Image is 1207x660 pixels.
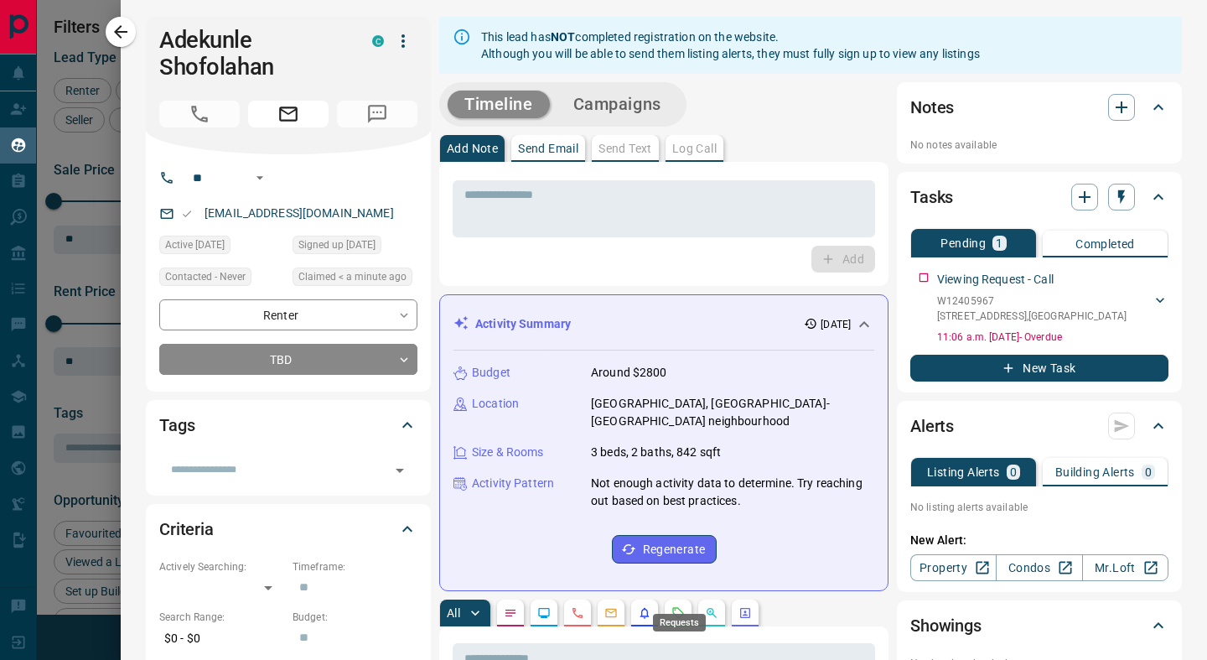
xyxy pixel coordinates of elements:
span: Active [DATE] [165,236,225,253]
p: Completed [1075,238,1135,250]
p: New Alert: [910,532,1168,549]
p: No notes available [910,138,1168,153]
a: Mr.Loft [1082,554,1168,581]
span: No Number [337,101,417,127]
span: Contacted - Never [165,268,246,285]
h2: Alerts [910,413,954,439]
p: Listing Alerts [927,466,1000,478]
p: Add Note [447,143,498,154]
svg: Agent Actions [738,606,752,620]
button: Regenerate [612,535,717,564]
div: TBD [159,344,417,375]
p: Size & Rooms [472,444,544,461]
p: Building Alerts [1055,466,1135,478]
div: Tags [159,405,417,445]
svg: Calls [571,606,584,620]
svg: Emails [604,606,618,620]
p: Not enough activity data to determine. Try reaching out based on best practices. [591,475,874,510]
p: 11:06 a.m. [DATE] - Overdue [937,330,1168,345]
p: Activity Summary [475,315,571,333]
a: Property [910,554,997,581]
p: Budget: [293,610,417,625]
div: Renter [159,299,417,330]
p: All [447,607,460,619]
div: Tasks [910,177,1168,217]
div: Requests [653,614,706,631]
p: Search Range: [159,610,284,625]
span: Signed up [DATE] [298,236,376,253]
span: Email [248,101,329,127]
p: $0 - $0 [159,625,284,652]
h1: Adekunle Shofolahan [159,27,347,81]
div: Showings [910,605,1168,646]
span: Claimed < a minute ago [298,268,407,285]
strong: NOT [551,30,575,44]
p: Actively Searching: [159,559,284,574]
p: Timeframe: [293,559,417,574]
h2: Criteria [159,516,214,543]
svg: Opportunities [705,606,718,620]
div: Mon Oct 13 2025 [159,236,284,259]
p: Viewing Request - Call [937,271,1054,288]
button: Campaigns [557,91,678,118]
p: Location [472,395,519,413]
svg: Listing Alerts [638,606,651,620]
p: 1 [996,237,1002,249]
p: 0 [1010,466,1017,478]
svg: Notes [504,606,517,620]
p: Around $2800 [591,364,667,382]
div: Tue Oct 14 2025 [293,268,417,291]
div: Criteria [159,509,417,549]
svg: Lead Browsing Activity [537,606,551,620]
p: Activity Pattern [472,475,554,492]
p: [DATE] [821,317,851,332]
div: Notes [910,87,1168,127]
div: Activity Summary[DATE] [453,309,874,340]
button: Open [250,168,270,188]
p: W12405967 [937,294,1127,309]
p: Send Email [518,143,578,154]
div: Mon Oct 13 2025 [293,236,417,259]
p: [GEOGRAPHIC_DATA], [GEOGRAPHIC_DATA]-[GEOGRAPHIC_DATA] neighbourhood [591,395,874,430]
svg: Email Valid [181,208,193,220]
div: Alerts [910,406,1168,446]
p: [STREET_ADDRESS] , [GEOGRAPHIC_DATA] [937,309,1127,324]
p: 0 [1145,466,1152,478]
h2: Showings [910,612,982,639]
p: 3 beds, 2 baths, 842 sqft [591,444,721,461]
h2: Tasks [910,184,953,210]
p: Pending [940,237,986,249]
div: W12405967[STREET_ADDRESS],[GEOGRAPHIC_DATA] [937,290,1168,327]
button: Open [388,459,412,482]
p: Budget [472,364,510,382]
button: Timeline [448,91,550,118]
a: Condos [996,554,1082,581]
h2: Notes [910,94,954,121]
a: [EMAIL_ADDRESS][DOMAIN_NAME] [205,206,394,220]
span: No Number [159,101,240,127]
div: condos.ca [372,35,384,47]
h2: Tags [159,412,194,439]
p: No listing alerts available [910,500,1168,515]
button: New Task [910,355,1168,382]
div: This lead has completed registration on the website. Although you will be able to send them listi... [481,22,980,69]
